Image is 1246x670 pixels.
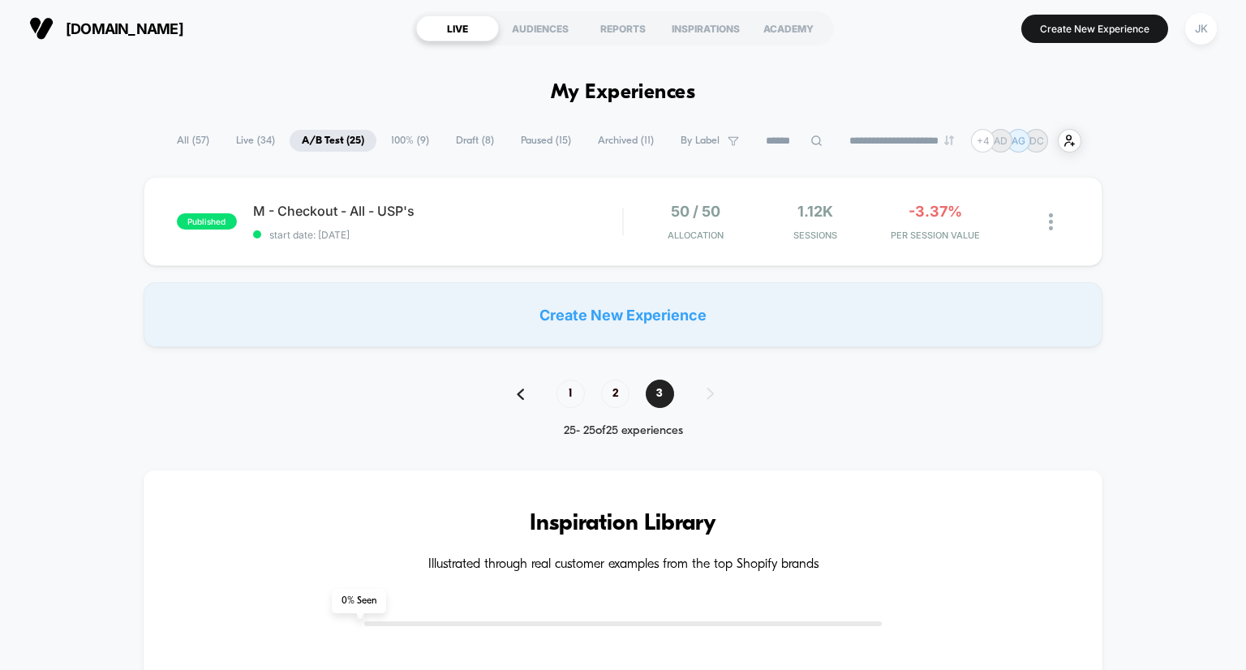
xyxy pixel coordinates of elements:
span: By Label [681,135,720,147]
p: DC [1029,135,1044,147]
div: + 4 [971,129,995,152]
span: 1 [556,380,585,408]
span: All ( 57 ) [165,130,221,152]
button: JK [1180,12,1222,45]
div: REPORTS [582,15,664,41]
span: start date: [DATE] [253,229,623,241]
span: Archived ( 11 ) [586,130,666,152]
div: Create New Experience [144,282,1103,347]
div: JK [1185,13,1217,45]
span: [DOMAIN_NAME] [66,20,183,37]
span: 50 / 50 [671,203,720,220]
span: 2 [601,380,629,408]
span: Paused ( 15 ) [509,130,583,152]
span: Sessions [759,230,871,241]
span: 1.12k [797,203,833,220]
p: AD [994,135,1008,147]
h3: Inspiration Library [192,511,1055,537]
p: AG [1012,135,1025,147]
button: [DOMAIN_NAME] [24,15,188,41]
span: Draft ( 8 ) [444,130,506,152]
span: A/B Test ( 25 ) [290,130,376,152]
div: LIVE [416,15,499,41]
div: AUDIENCES [499,15,582,41]
img: close [1049,213,1053,230]
button: Create New Experience [1021,15,1168,43]
div: INSPIRATIONS [664,15,747,41]
h4: Illustrated through real customer examples from the top Shopify brands [192,557,1055,573]
span: 0 % Seen [332,589,386,613]
div: 25 - 25 of 25 experiences [501,424,746,438]
span: 100% ( 9 ) [379,130,441,152]
img: Visually logo [29,16,54,41]
img: end [944,135,954,145]
span: PER SESSION VALUE [879,230,991,241]
span: Live ( 34 ) [224,130,287,152]
div: ACADEMY [747,15,830,41]
span: Allocation [668,230,724,241]
h1: My Experiences [551,81,696,105]
span: published [177,213,237,230]
span: -3.37% [909,203,962,220]
span: 3 [646,380,674,408]
span: M - Checkout - All - USP's [253,203,623,219]
img: pagination back [517,389,524,400]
